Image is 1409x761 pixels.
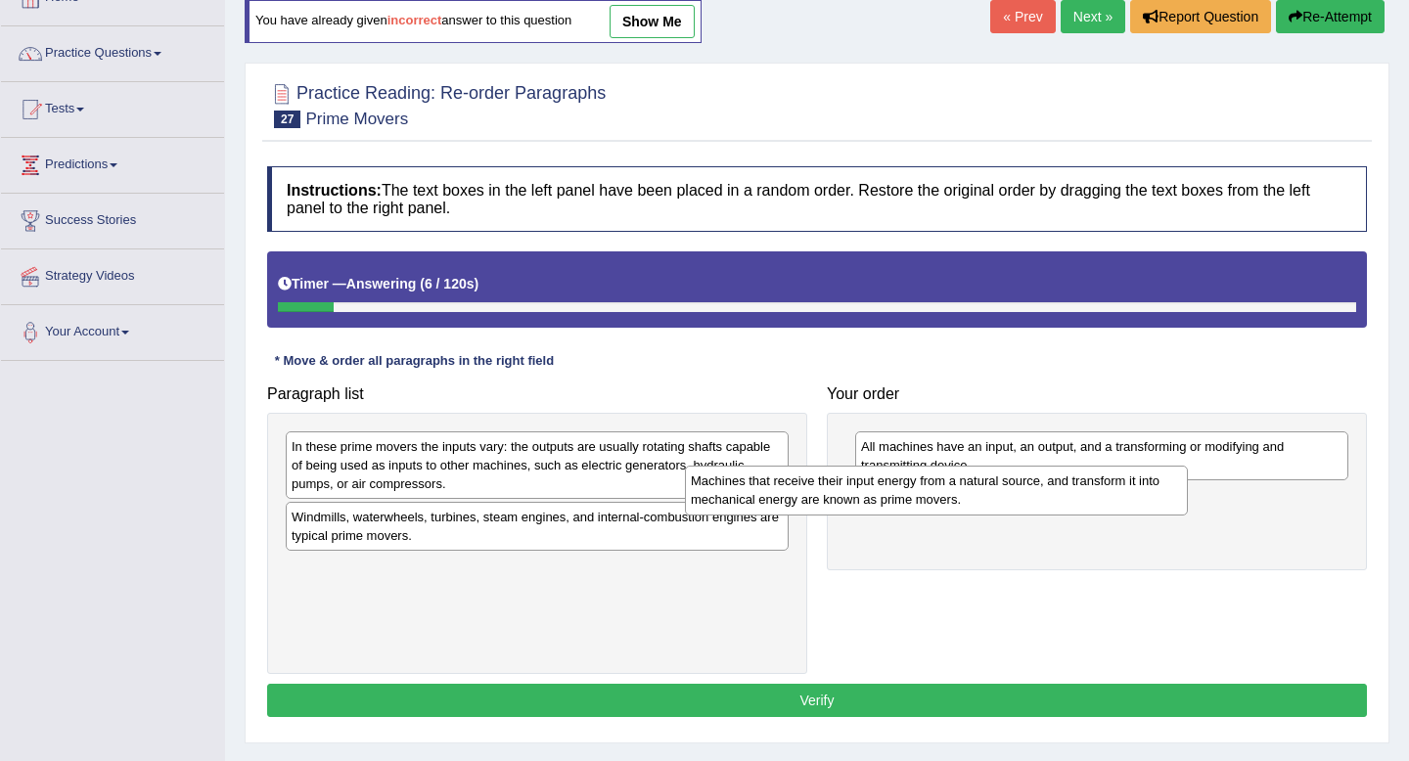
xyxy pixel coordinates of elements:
[278,277,478,291] h5: Timer —
[1,82,224,131] a: Tests
[287,182,382,199] b: Instructions:
[346,276,417,291] b: Answering
[420,276,425,291] b: (
[855,431,1348,480] div: All machines have an input, an output, and a transforming or modifying and transmitting device.
[286,431,789,499] div: In these prime movers the inputs vary: the outputs are usually rotating shafts capable of being u...
[267,385,807,403] h4: Paragraph list
[1,138,224,187] a: Predictions
[387,14,442,28] b: incorrect
[286,502,789,551] div: Windmills, waterwheels, turbines, steam engines, and internal-combustion engines are typical prim...
[1,305,224,354] a: Your Account
[425,276,475,291] b: 6 / 120s
[267,352,562,371] div: * Move & order all paragraphs in the right field
[267,79,606,128] h2: Practice Reading: Re-order Paragraphs
[274,111,300,128] span: 27
[1,194,224,243] a: Success Stories
[305,110,408,128] small: Prime Movers
[1,249,224,298] a: Strategy Videos
[610,5,695,38] a: show me
[1,26,224,75] a: Practice Questions
[685,466,1188,515] div: Machines that receive their input energy from a natural source, and transform it into mechanical ...
[267,684,1367,717] button: Verify
[827,385,1367,403] h4: Your order
[267,166,1367,232] h4: The text boxes in the left panel have been placed in a random order. Restore the original order b...
[475,276,479,291] b: )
